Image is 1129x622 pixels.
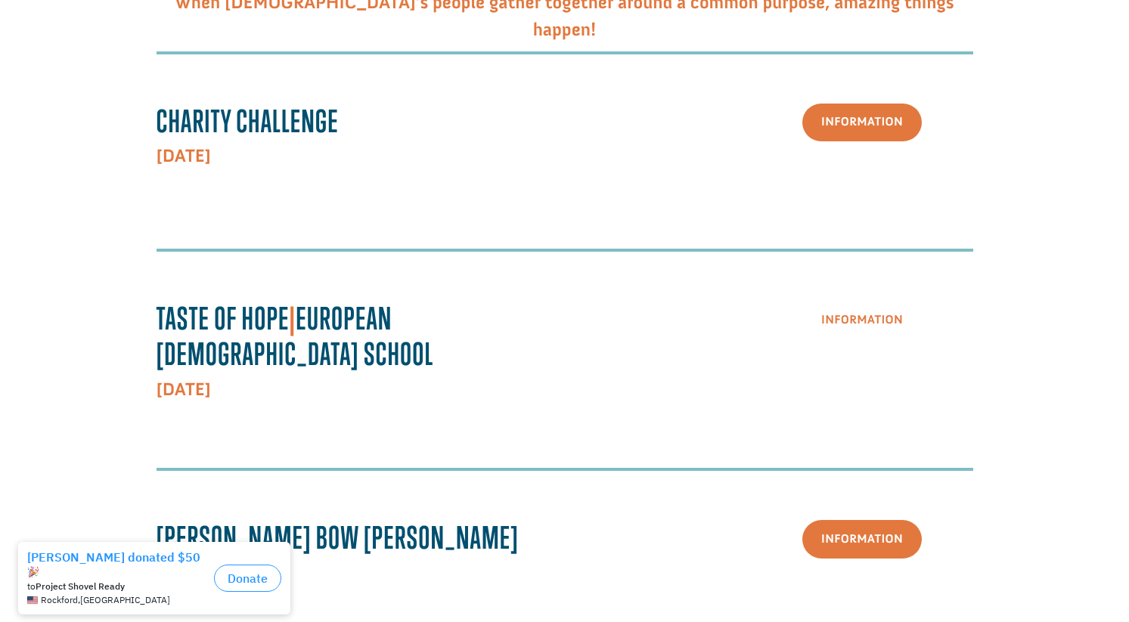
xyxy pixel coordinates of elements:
[802,520,922,559] a: Information
[27,15,208,45] div: [PERSON_NAME] donated $50
[27,32,39,44] img: emoji partyPopper
[157,379,211,401] strong: [DATE]
[157,103,339,139] strong: Charity Challenge
[157,300,434,372] strong: Taste Of Hope European [DEMOGRAPHIC_DATA] School
[290,300,296,336] span: |
[802,301,922,339] a: Information
[157,519,520,555] span: [PERSON_NAME] Bow [PERSON_NAME]
[214,30,281,57] button: Donate
[41,60,170,71] span: Rockford , [GEOGRAPHIC_DATA]
[802,104,922,142] a: Information
[36,46,125,57] strong: Project Shovel Ready
[157,145,211,167] strong: [DATE]
[27,47,208,57] div: to
[27,60,38,71] img: US.png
